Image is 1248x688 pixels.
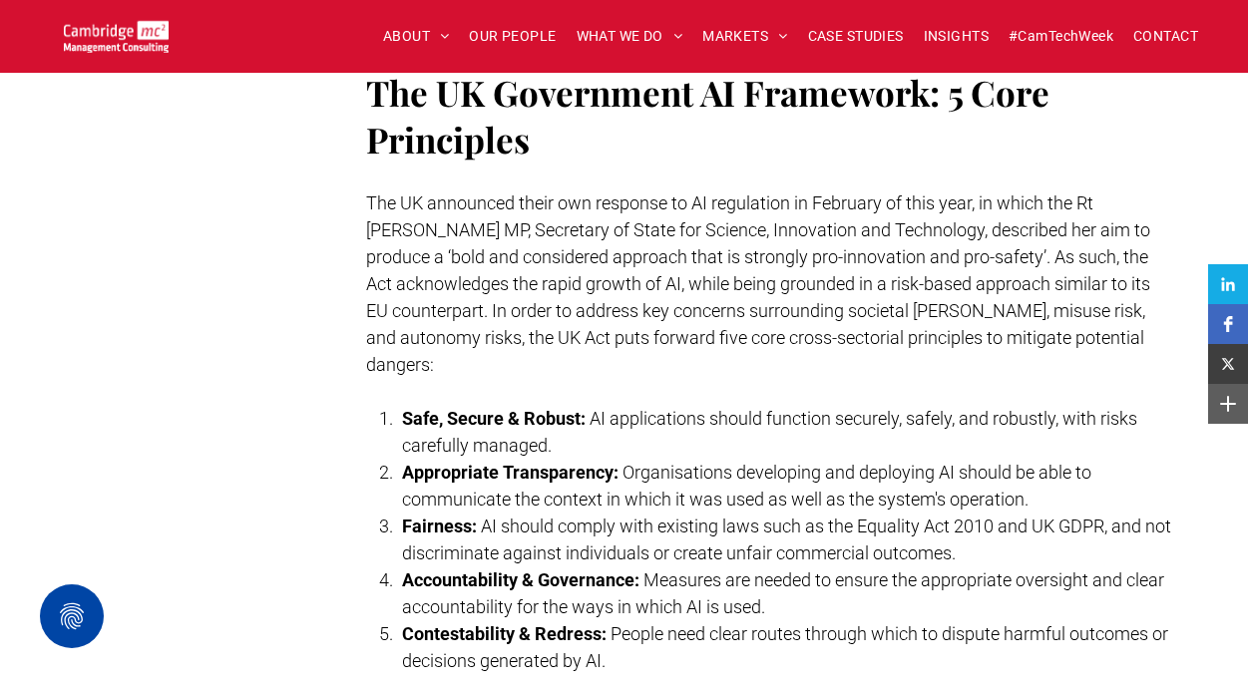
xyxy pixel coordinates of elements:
[402,462,1091,510] span: Organisations developing and deploying AI should be able to communicate the context in which it w...
[567,21,693,52] a: WHAT WE DO
[402,516,477,536] span: Fairness:
[64,20,169,52] img: Cambridge MC Logo
[914,21,999,52] a: INSIGHTS
[366,69,1049,163] span: The UK Government AI Framework: 5 Core Principles
[459,21,566,52] a: OUR PEOPLE
[64,23,169,44] a: Your Business Transformed | Cambridge Management Consulting
[402,623,1168,671] span: People need clear routes through which to dispute harmful outcomes or decisions generated by AI.
[402,408,1137,456] span: AI applications should function securely, safely, and robustly, with risks carefully managed.
[373,21,460,52] a: ABOUT
[366,192,1150,375] span: The UK announced their own response to AI regulation in February of this year, in which the Rt [P...
[798,21,914,52] a: CASE STUDIES
[692,21,797,52] a: MARKETS
[402,516,1171,563] span: AI should comply with existing laws such as the Equality Act 2010 and UK GDPR, and not discrimina...
[402,623,607,644] span: Contestability & Redress:
[402,569,1164,617] span: Measures are needed to ensure the appropriate oversight and clear accountability for the ways in ...
[999,21,1123,52] a: #CamTechWeek
[402,569,639,590] span: Accountability & Governance:
[1123,21,1208,52] a: CONTACT
[402,408,586,429] span: Safe, Secure & Robust:
[402,462,619,483] span: Appropriate Transparency:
